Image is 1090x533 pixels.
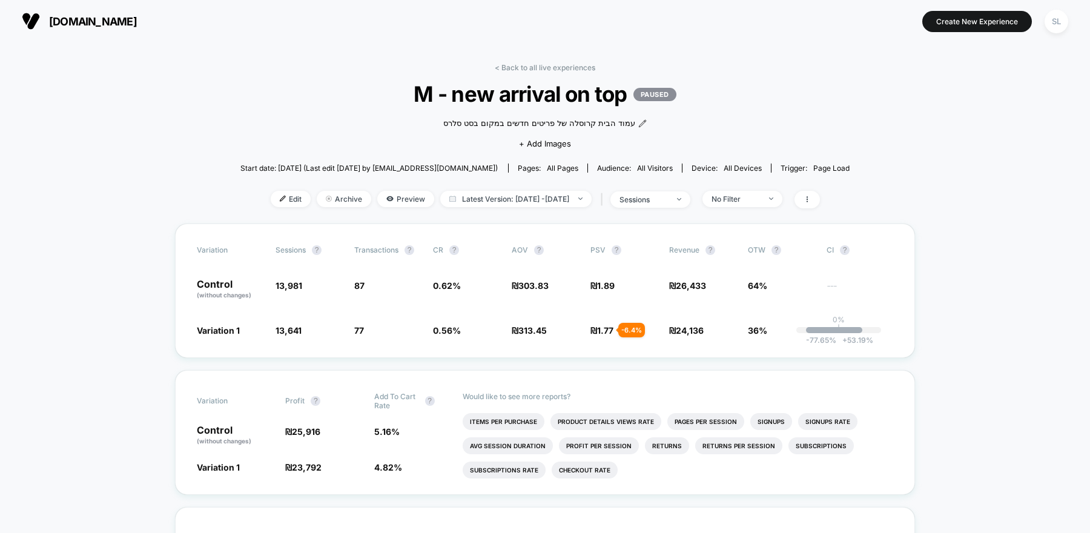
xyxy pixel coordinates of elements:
span: Variation [197,245,263,255]
span: 0.62 % [433,280,461,291]
span: 5.16 % [374,426,400,437]
button: ? [405,245,414,255]
span: Edit [271,191,311,207]
span: CR [433,245,443,254]
img: end [578,197,583,200]
span: ₪ [512,325,547,336]
span: ₪ [590,280,615,291]
span: Sessions [276,245,306,254]
span: Archive [317,191,371,207]
button: ? [771,245,781,255]
li: Signups Rate [798,413,857,430]
span: 23,792 [292,462,322,472]
span: Page Load [813,164,850,173]
button: ? [311,396,320,406]
button: ? [612,245,621,255]
span: 303.83 [518,280,549,291]
span: All Visitors [637,164,673,173]
span: Add To Cart Rate [374,392,419,410]
span: Transactions [354,245,398,254]
li: Subscriptions [788,437,854,454]
span: 64% [748,280,767,291]
p: | [837,324,840,333]
button: ? [312,245,322,255]
li: Returns [645,437,689,454]
button: ? [425,396,435,406]
span: Variation 1 [197,325,240,336]
span: 87 [354,280,365,291]
span: 77 [354,325,364,336]
span: ₪ [669,280,706,291]
p: Would like to see more reports? [463,392,893,401]
span: Profit [285,396,305,405]
span: CI [827,245,893,255]
img: end [677,198,681,200]
a: < Back to all live experiences [495,63,595,72]
li: Signups [750,413,792,430]
li: Product Details Views Rate [550,413,661,430]
li: Avg Session Duration [463,437,553,454]
span: ₪ [285,426,320,437]
span: M - new arrival on top [271,81,819,107]
span: (without changes) [197,437,251,445]
p: Control [197,425,273,446]
img: Visually logo [22,12,40,30]
span: ₪ [512,280,549,291]
span: (without changes) [197,291,251,299]
span: 4.82 % [374,462,402,472]
span: 36% [748,325,767,336]
div: sessions [619,195,668,204]
span: all pages [547,164,578,173]
div: Audience: [597,164,673,173]
div: No Filter [712,194,760,204]
span: Device: [682,164,771,173]
span: ₪ [669,325,704,336]
span: all devices [724,164,762,173]
span: + [842,336,847,345]
span: 26,433 [676,280,706,291]
p: PAUSED [633,88,676,101]
button: [DOMAIN_NAME] [18,12,140,31]
span: עמוד הבית קרוסלה של פריטים חדשים במקום בסט סלרס [443,118,635,130]
li: Items Per Purchase [463,413,544,430]
span: 1.89 [597,280,615,291]
span: + Add Images [519,139,571,148]
li: Returns Per Session [695,437,782,454]
span: Variation [197,392,263,410]
span: 13,641 [276,325,302,336]
img: edit [280,196,286,202]
span: Preview [377,191,434,207]
span: ₪ [590,325,613,336]
span: Revenue [669,245,699,254]
p: Control [197,279,263,300]
li: Subscriptions Rate [463,462,546,478]
button: Create New Experience [922,11,1032,32]
span: 13,981 [276,280,302,291]
span: Variation 1 [197,462,240,472]
img: end [326,196,332,202]
span: PSV [590,245,606,254]
div: Trigger: [781,164,850,173]
button: ? [840,245,850,255]
img: end [769,197,773,200]
span: [DOMAIN_NAME] [49,15,137,28]
span: -77.65 % [806,336,836,345]
span: Latest Version: [DATE] - [DATE] [440,191,592,207]
span: OTW [748,245,814,255]
span: ₪ [285,462,322,472]
p: 0% [833,315,845,324]
span: 24,136 [676,325,704,336]
span: 0.56 % [433,325,461,336]
div: SL [1045,10,1068,33]
li: Profit Per Session [559,437,639,454]
span: AOV [512,245,528,254]
button: SL [1041,9,1072,34]
button: ? [705,245,715,255]
span: 313.45 [518,325,547,336]
li: Pages Per Session [667,413,744,430]
div: - 6.4 % [618,323,645,337]
button: ? [449,245,459,255]
span: --- [827,282,893,300]
span: 25,916 [292,426,320,437]
span: 53.19 % [836,336,873,345]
